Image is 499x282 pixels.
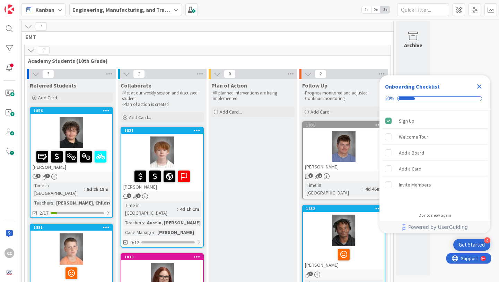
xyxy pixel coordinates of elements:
div: Onboarding Checklist [385,82,440,91]
span: 3 [308,173,313,178]
span: Referred Students [30,82,77,89]
span: Support [15,1,32,9]
div: [PERSON_NAME] [30,148,112,172]
div: 5d 2h 18m [85,185,110,193]
div: Welcome Tour is incomplete. [382,129,488,144]
span: 3 [42,70,54,78]
img: Visit kanbanzone.com [5,5,14,14]
div: Teachers [123,219,144,226]
span: : [144,219,145,226]
a: Powered by UserGuiding [383,221,487,233]
div: CC [5,248,14,258]
div: Open Get Started checklist, remaining modules: 4 [453,239,490,251]
div: Do not show again [419,213,451,218]
div: Sign Up is complete. [382,113,488,128]
div: Austin, [PERSON_NAME] (2... [145,219,212,226]
div: [PERSON_NAME] [303,162,385,171]
div: 1832 [306,206,385,211]
span: : [84,185,85,193]
p: -Plan of action is created [122,102,202,107]
div: Time in [GEOGRAPHIC_DATA] [123,201,177,217]
a: 1821[PERSON_NAME]Time in [GEOGRAPHIC_DATA]:4d 1h 1mTeachers:Austin, [PERSON_NAME] (2...Case Manag... [121,127,204,248]
span: 1 [136,193,141,198]
div: Add a Card [399,165,421,173]
p: All planned interventions are being implemented. [213,90,293,102]
span: 2x [371,6,380,13]
span: 2 [315,70,326,78]
div: Add a Board is incomplete. [382,145,488,160]
div: 1831[PERSON_NAME] [303,122,385,171]
span: 2 [133,70,145,78]
div: 4 [484,237,490,243]
div: Sign Up [399,117,414,125]
span: Follow Up [302,82,327,89]
a: 1856[PERSON_NAME]Time in [GEOGRAPHIC_DATA]:5d 2h 18mTeachers:[PERSON_NAME], Childress, ...2/17 [30,107,113,218]
p: -Continue monitoring [304,96,384,101]
span: Powered by UserGuiding [408,223,468,231]
span: Kanban [35,6,54,14]
span: 4 [36,174,41,178]
span: Add Card... [220,109,242,115]
span: Add Card... [310,109,333,115]
p: -Met at our weekly session and discussed student [122,90,202,102]
div: [PERSON_NAME] [156,229,196,236]
div: [PERSON_NAME] [121,168,203,191]
span: 1x [362,6,371,13]
input: Quick Filter... [397,3,449,16]
span: Add Card... [38,94,60,101]
div: Checklist progress: 20% [385,96,485,102]
div: 1856 [34,108,112,113]
div: 1856[PERSON_NAME] [30,108,112,172]
span: 3x [380,6,390,13]
div: Case Manager [123,229,155,236]
div: 1821 [124,128,203,133]
div: 20% [385,96,394,102]
span: Add Card... [129,114,151,121]
div: 1831 [303,122,385,128]
span: 1 [308,272,313,276]
div: Close Checklist [474,81,485,92]
span: 1 [45,174,50,178]
div: Time in [GEOGRAPHIC_DATA] [33,182,84,197]
div: Archive [404,41,422,49]
span: 0 [224,70,236,78]
div: Checklist items [379,110,490,208]
span: 0/12 [130,239,139,246]
div: 1831 [306,123,385,127]
a: 1831[PERSON_NAME]Time in [GEOGRAPHIC_DATA]:4d 45m [302,121,385,199]
span: EMT [25,33,385,40]
span: 7 [38,46,50,55]
div: 4d 45m [364,185,383,193]
span: 7 [35,22,47,31]
b: Engineering, Manufacturing, and Transportation [72,6,195,13]
img: avatar [5,268,14,277]
div: Welcome Tour [399,133,428,141]
div: Invite Members [399,181,431,189]
div: 1856 [30,108,112,114]
div: 1821[PERSON_NAME] [121,127,203,191]
span: Academy Students (10th Grade) [28,57,382,64]
div: 1832 [303,206,385,212]
div: 1830 [124,255,203,259]
div: Get Started [459,241,485,248]
span: : [155,229,156,236]
div: Teachers [33,199,53,207]
div: Time in [GEOGRAPHIC_DATA] [305,181,362,197]
span: 2/17 [40,209,49,217]
span: 4 [127,193,131,198]
p: -Progress monitored and adjusted [304,90,384,96]
span: : [53,199,54,207]
div: 1881 [34,225,112,230]
span: : [177,205,178,213]
div: Add a Board [399,149,424,157]
div: [PERSON_NAME] [303,246,385,269]
div: Invite Members is incomplete. [382,177,488,192]
span: Plan of Action [211,82,247,89]
div: 1830 [121,254,203,260]
div: 1832[PERSON_NAME] [303,206,385,269]
div: 1881 [30,224,112,231]
div: Add a Card is incomplete. [382,161,488,176]
span: Collaborate [121,82,151,89]
span: : [362,185,364,193]
div: 4d 1h 1m [178,205,201,213]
